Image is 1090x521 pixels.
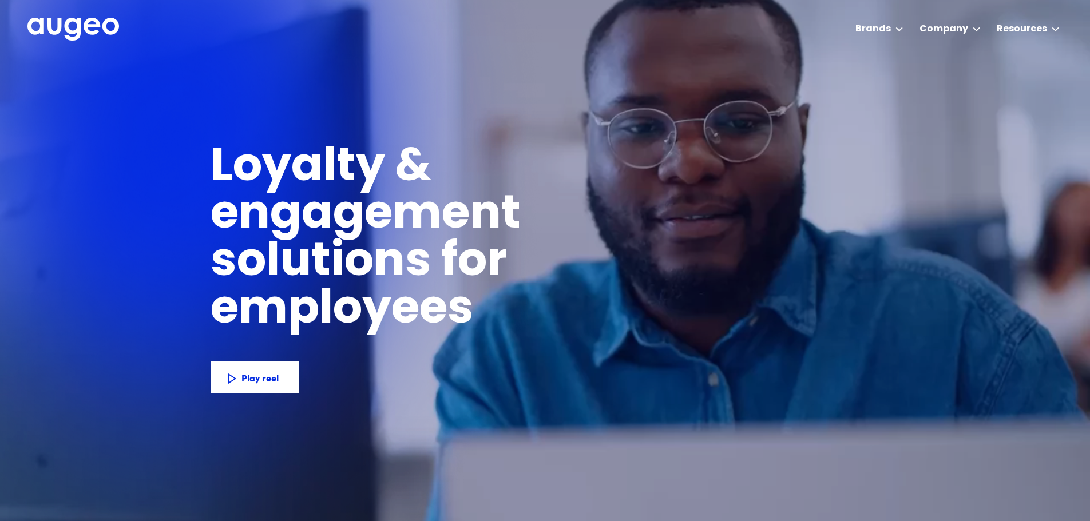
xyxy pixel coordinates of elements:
[997,22,1047,36] div: Resources
[27,18,119,42] a: home
[211,361,299,393] a: Play reel
[211,287,494,335] h1: employees
[855,22,891,36] div: Brands
[211,145,705,287] h1: Loyalty & engagement solutions for
[27,18,119,41] img: Augeo's full logo in white.
[919,22,968,36] div: Company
